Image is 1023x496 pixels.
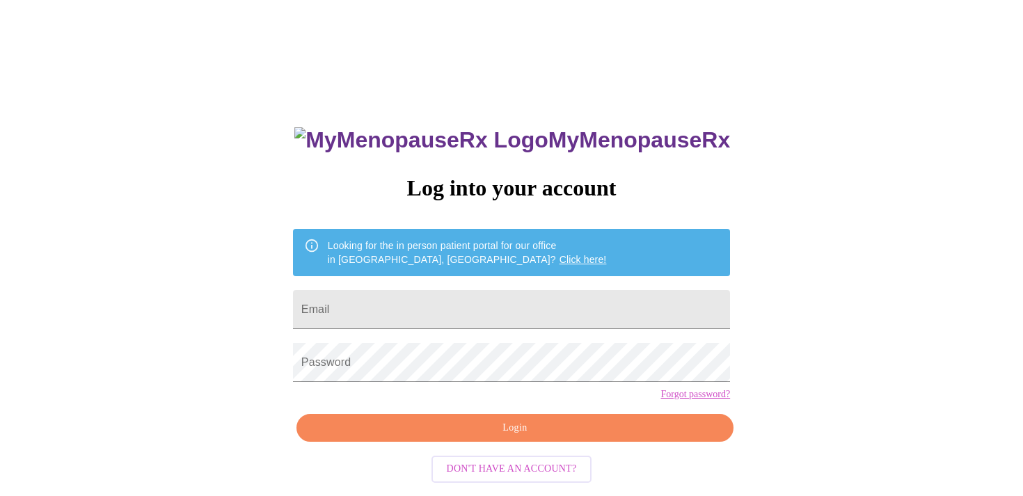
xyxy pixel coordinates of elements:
span: Don't have an account? [447,461,577,478]
button: Login [296,414,733,442]
span: Login [312,419,717,437]
div: Looking for the in person patient portal for our office in [GEOGRAPHIC_DATA], [GEOGRAPHIC_DATA]? [328,233,607,272]
a: Don't have an account? [428,462,596,474]
button: Don't have an account? [431,456,592,483]
a: Click here! [560,254,607,265]
h3: Log into your account [293,175,730,201]
img: MyMenopauseRx Logo [294,127,548,153]
a: Forgot password? [660,389,730,400]
h3: MyMenopauseRx [294,127,730,153]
